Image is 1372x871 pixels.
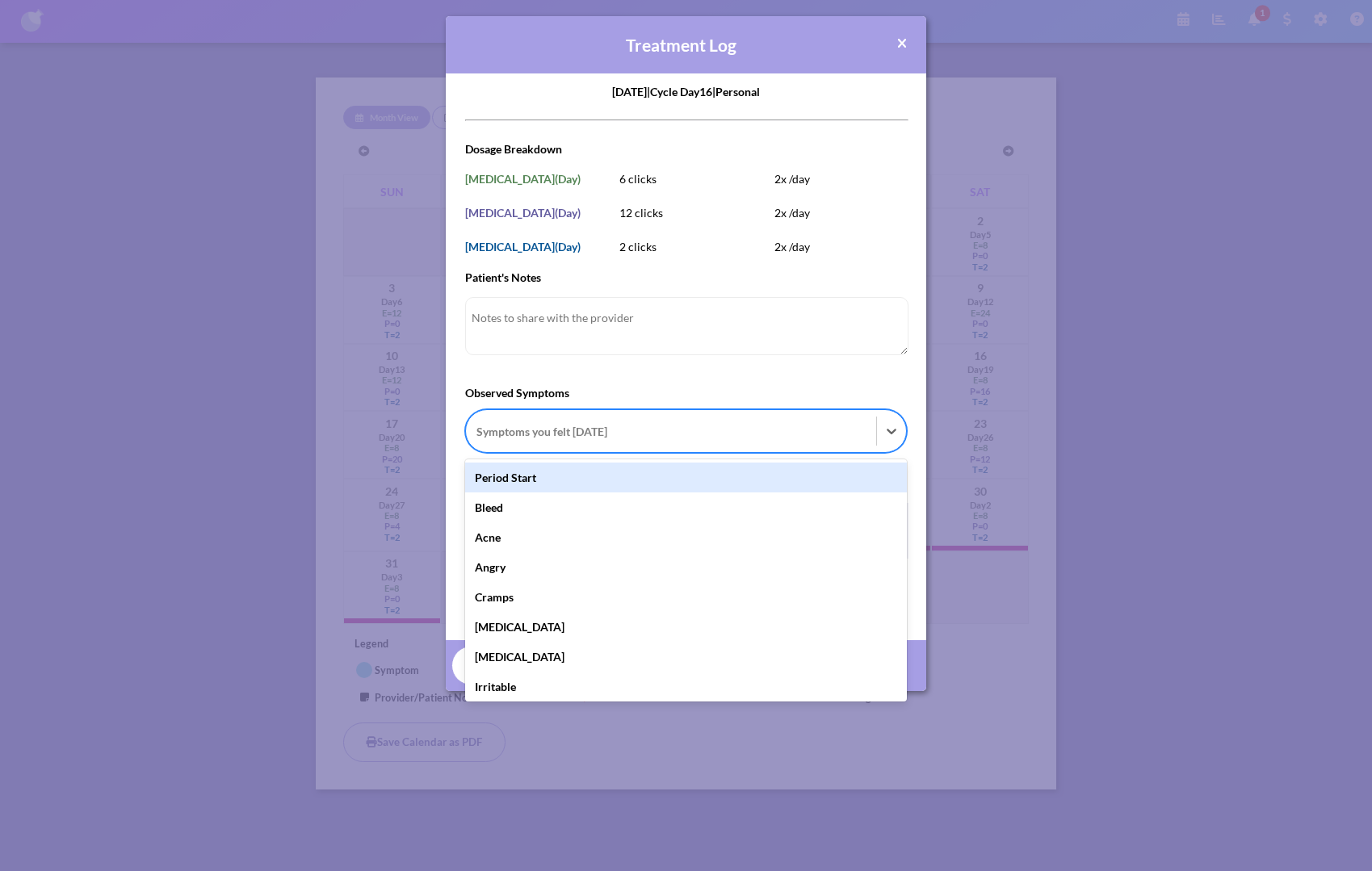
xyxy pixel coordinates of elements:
[715,85,760,98] span: personal
[465,552,907,582] div: Angry
[465,26,897,64] h3: Treatment Log
[774,238,907,255] span: 2 x / day
[712,85,715,98] span: |
[465,582,907,612] div: Cramps
[465,140,907,157] h4: Dosage Breakdown
[465,642,907,672] div: [MEDICAL_DATA]
[465,463,907,492] div: Period Start
[465,204,619,221] strong: [MEDICAL_DATA] ( day )
[647,85,650,98] span: |
[465,492,907,522] div: Bleed
[465,170,619,187] strong: [MEDICAL_DATA] ( day )
[619,206,663,220] span: 12 clicks
[774,204,907,221] span: 2 x / day
[619,172,657,186] span: 6 clicks
[612,85,647,98] span: [DATE]
[465,386,907,453] label: Observed Symptoms
[476,423,479,440] input: Observed SymptomsSymptoms you felt [DATE]Period StartBleedAcneAngryCramps[MEDICAL_DATA][MEDICAL_D...
[774,170,907,187] span: 2 x / day
[465,238,619,255] strong: [MEDICAL_DATA] ( day )
[650,85,712,98] span: Cycle Day 16
[465,612,907,642] div: [MEDICAL_DATA]
[465,522,907,552] div: Acne
[465,270,908,369] label: Patient's Notes
[465,672,907,701] div: Irritable
[619,240,657,253] span: 2 clicks
[465,297,908,355] textarea: Patient's Notes
[451,646,522,685] button: Back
